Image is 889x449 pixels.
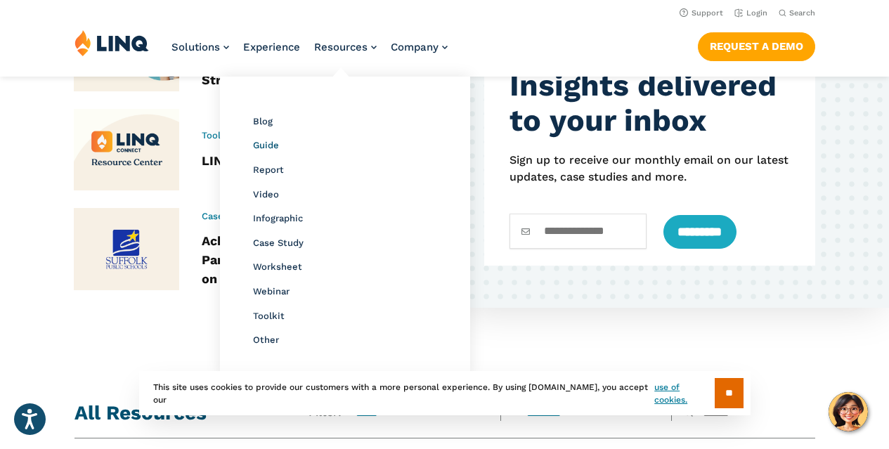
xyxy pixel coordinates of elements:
a: Report [253,164,284,175]
a: Video [253,189,279,200]
a: Achieving 45% School Breakfast Participation with LINQ POS Stations on Wheels [202,233,433,286]
a: Request a Demo [698,32,815,60]
a: Other [253,334,279,345]
a: LINQ Connect Resource Center [202,153,393,168]
h4: Insights delivered to your inbox [510,68,790,138]
a: Worksheet [253,261,302,272]
div: • [202,210,434,223]
img: Suffolk Case Study Thumbnail [74,208,179,289]
a: use of cookies. [654,381,714,406]
a: Resources [314,41,377,53]
img: LINQ | K‑12 Software [74,30,149,56]
a: Toolkit [253,311,285,321]
a: Case Study [253,237,304,248]
a: Blog [253,116,273,126]
a: Experience [243,41,300,53]
a: Solutions [171,41,229,53]
a: Webinar [253,286,290,297]
nav: Button Navigation [698,30,815,60]
button: Hello, have a question? Let’s chat. [829,392,868,431]
button: Open Search Bar [779,8,815,18]
a: Login [734,8,767,18]
a: Guide [253,140,279,150]
a: Toolkit [202,130,233,141]
nav: Primary Navigation [171,30,448,76]
span: Search [789,8,815,18]
a: Case Study [202,211,252,221]
span: Solutions [171,41,220,53]
div: This site uses cookies to provide our customers with a more personal experience. By using [DOMAIN... [139,371,751,415]
span: Company [391,41,439,53]
a: Infographic [253,213,303,223]
span: Resources [314,41,368,53]
p: Sign up to receive our monthly email on our latest updates, case studies and more. [510,152,790,186]
div: • [202,129,434,142]
a: Support [680,8,723,18]
a: Company [391,41,448,53]
img: LINQ Connect Resource Center [74,109,179,190]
